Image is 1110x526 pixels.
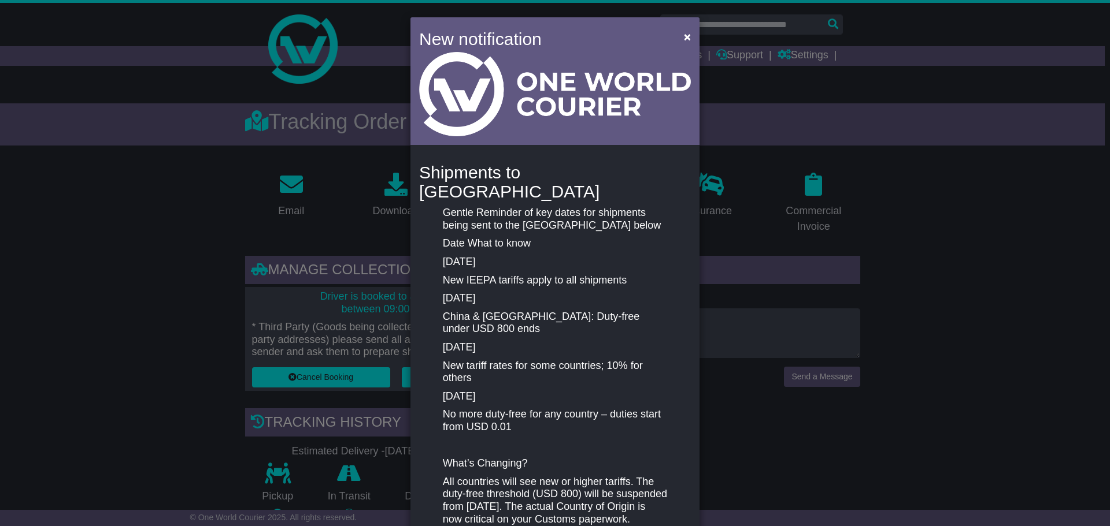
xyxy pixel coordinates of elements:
p: [DATE] [443,390,667,403]
p: What’s Changing? [443,457,667,470]
p: [DATE] [443,292,667,305]
p: Date What to know [443,237,667,250]
span: × [684,30,691,43]
img: Light [419,52,691,136]
p: [DATE] [443,256,667,268]
p: Gentle Reminder of key dates for shipments being sent to the [GEOGRAPHIC_DATA] below [443,207,667,232]
button: Close [678,25,697,49]
p: China & [GEOGRAPHIC_DATA]: Duty-free under USD 800 ends [443,311,667,335]
h4: New notification [419,26,667,52]
p: New IEEPA tariffs apply to all shipments [443,274,667,287]
p: All countries will see new or higher tariffs. The duty-free threshold (USD 800) will be suspended... [443,476,667,525]
p: No more duty-free for any country – duties start from USD 0.01 [443,408,667,433]
p: [DATE] [443,341,667,354]
p: New tariff rates for some countries; 10% for others [443,360,667,385]
h4: Shipments to [GEOGRAPHIC_DATA] [419,163,691,201]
